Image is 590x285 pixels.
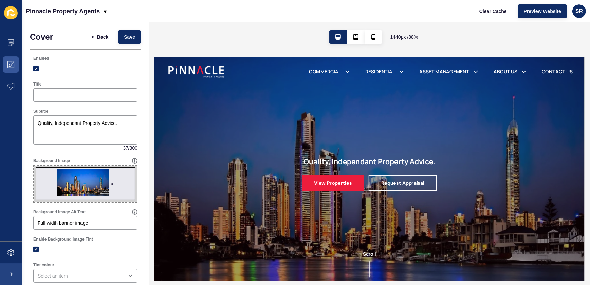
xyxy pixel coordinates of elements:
[34,116,136,144] textarea: Quality, Independant Property Advice.
[243,134,321,152] a: Request Appraisal
[33,269,137,283] div: open menu
[26,3,100,20] p: Pinnacle Property Agents
[128,145,130,151] span: /
[14,7,81,26] img: Pinnacle Property Logo
[3,220,486,250] div: Scroll
[518,4,567,18] button: Preview Website
[124,34,135,40] span: Save
[170,113,319,123] h2: Quality, Independant Property Advice.
[524,8,561,15] span: Preview Website
[390,34,418,40] span: 1440 px / 88 %
[386,12,412,20] a: ABOUT US
[33,262,54,268] label: Tint colour
[92,34,94,40] span: <
[111,180,113,187] div: x
[33,81,41,87] label: Title
[479,8,507,15] span: Clear Cache
[123,145,128,151] span: 37
[168,134,238,152] a: View Properties
[97,34,108,40] span: Back
[33,236,93,242] label: Enable Background Image Tint
[86,30,114,44] button: <Back
[118,30,141,44] button: Save
[33,158,70,164] label: Background Image
[30,32,53,42] h1: Cover
[440,12,475,20] a: CONTACT US
[474,4,513,18] button: Clear Cache
[575,8,583,15] span: SR
[33,109,48,114] label: Subtitle
[33,56,49,61] label: Enabled
[130,145,137,151] span: 300
[301,12,358,20] a: ASSET MANAGEMENT
[176,12,212,20] a: COMMERCIAL
[240,12,273,20] a: RESIDENTIAL
[33,209,86,215] label: Background Image Alt Text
